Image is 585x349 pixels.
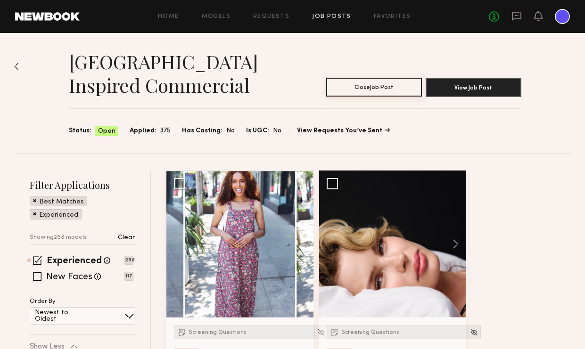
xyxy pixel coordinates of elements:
span: Open [98,127,115,136]
a: Requests [253,14,289,20]
p: Clear [118,235,135,241]
span: Applied: [130,126,157,136]
p: 258 [124,256,133,265]
img: Submission Icon [330,327,339,337]
span: No [226,126,235,136]
img: Unhide Model [470,328,478,336]
span: Status: [69,126,91,136]
p: Experienced [39,212,78,219]
p: Showing 258 models [30,235,87,241]
p: 117 [124,272,133,281]
label: Experienced [47,257,102,266]
a: Models [202,14,231,20]
p: Best Matches [39,199,84,205]
a: Favorites [374,14,411,20]
p: Order By [30,299,56,305]
h2: Filter Applications [30,179,135,191]
a: View Requests You’ve Sent [297,128,390,134]
span: No [273,126,281,136]
a: Home [158,14,179,20]
span: Has Casting: [182,126,222,136]
span: Screening Questions [189,330,247,335]
a: Job Posts [312,14,351,20]
img: Back to previous page [14,63,19,70]
button: CloseJob Post [326,78,422,97]
p: Newest to Oldest [35,309,91,323]
span: 375 [160,126,171,136]
img: Unhide Model [317,328,325,336]
span: Is UGC: [246,126,269,136]
h1: [GEOGRAPHIC_DATA] inspired commercial [69,50,310,97]
span: Screening Questions [341,330,399,335]
img: Submission Icon [177,327,187,337]
label: New Faces [46,273,92,282]
button: View Job Post [426,78,521,97]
